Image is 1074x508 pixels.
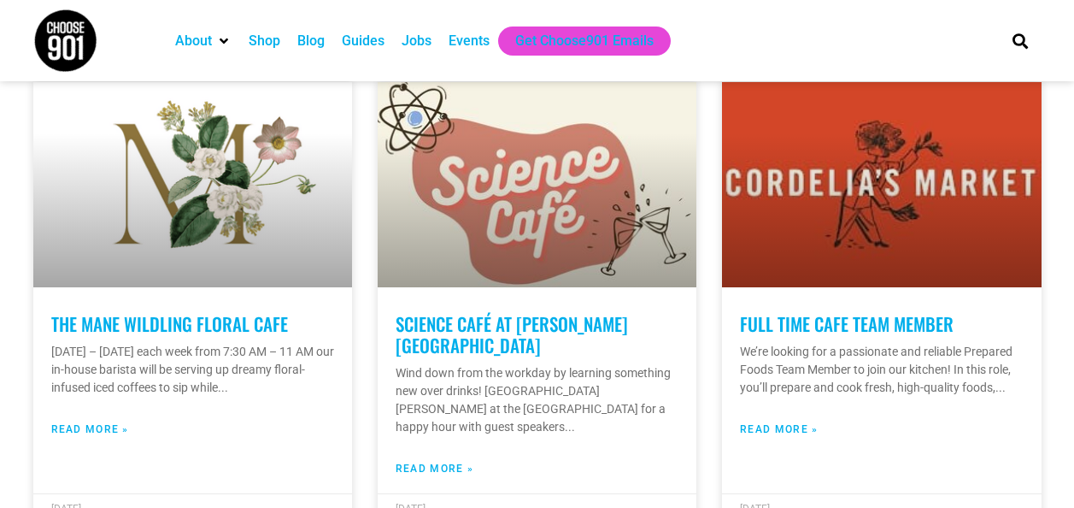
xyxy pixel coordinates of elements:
[51,310,288,337] a: The Mane Wildling Floral Cafe
[249,31,280,51] a: Shop
[722,82,1041,287] a: A vibrant red graphic with a black line drawing of a person holding vegetables and text that read...
[396,461,473,476] a: Read more about Science Café at Overton Park
[378,82,696,287] a: Banner for Overton Park Conservancy's Science Café, a monthly science happy hour featuring an eye...
[1006,27,1034,55] div: Search
[402,31,431,51] a: Jobs
[740,422,818,437] a: Read more about Full Time Cafe Team Member
[740,343,1023,397] p: We’re looking for a passionate and reliable Prepared Foods Team Member to join our kitchen! In th...
[449,31,490,51] a: Events
[167,27,983,56] nav: Main nav
[396,310,628,358] a: Science Café at [PERSON_NAME][GEOGRAPHIC_DATA]
[396,364,678,436] p: Wind down from the workday by learning something new over drinks! [GEOGRAPHIC_DATA][PERSON_NAME] ...
[167,27,240,56] div: About
[175,31,212,51] a: About
[515,31,654,51] a: Get Choose901 Emails
[740,310,954,337] a: Full Time Cafe Team Member
[51,343,334,397] p: [DATE] – [DATE] each week from 7:30 AM – 11 AM our in-house barista will be serving up dreamy flo...
[51,422,129,437] a: Read more about The Mane Wildling Floral Cafe
[342,31,384,51] a: Guides
[33,82,352,287] a: The Mane Wildling's letter "M" is adorned with white roses, green leaves, and a pink flower again...
[297,31,325,51] a: Blog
